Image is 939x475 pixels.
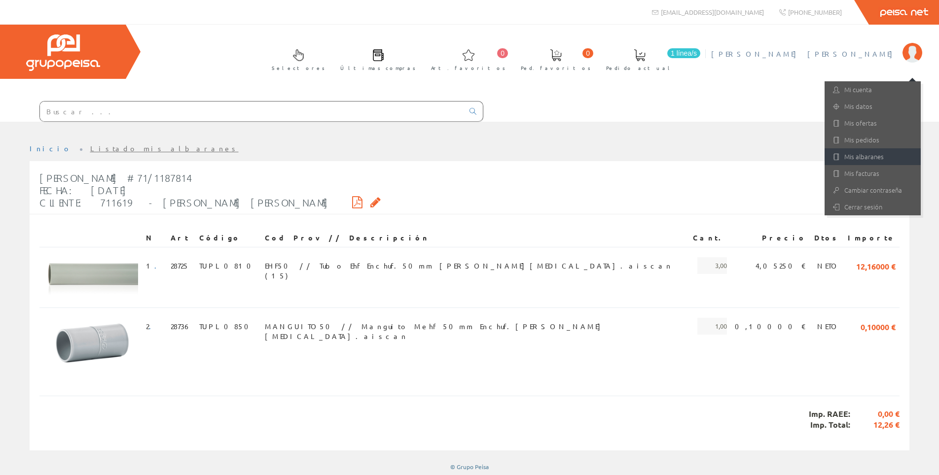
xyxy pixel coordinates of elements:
[272,63,325,73] span: Selectores
[689,229,731,247] th: Cant.
[146,257,163,274] span: 1
[825,81,921,98] a: Mi cuenta
[711,41,922,50] a: [PERSON_NAME] [PERSON_NAME]
[825,165,921,182] a: Mis facturas
[149,322,157,331] a: .
[199,318,254,335] span: TUPL0850
[265,318,685,335] span: MANGUITO50 // Manguito Mehf 50mm Enchuf.[PERSON_NAME][MEDICAL_DATA].aiscan
[43,257,138,298] img: Foto artículo (192x82.285714285714)
[861,318,896,335] span: 0,10000 €
[667,48,700,58] span: 1 línea/s
[825,182,921,199] a: Cambiar contraseña
[756,257,806,274] span: 4,05250 €
[817,257,840,274] span: NETO
[30,463,909,471] div: © Grupo Peisa
[844,229,900,247] th: Importe
[735,318,806,335] span: 0,10000 €
[825,115,921,132] a: Mis ofertas
[199,257,257,274] span: TUPL0810
[167,229,195,247] th: Art
[856,257,896,274] span: 12,16000 €
[810,229,844,247] th: Dtos
[825,199,921,215] a: Cerrar sesión
[697,257,727,274] span: 3,00
[43,318,138,372] img: Foto artículo (192x109.28571428571)
[370,199,381,205] i: Solicitar por email copia firmada
[171,257,189,274] span: 28725
[497,48,508,58] span: 0
[40,102,464,121] input: Buscar ...
[195,229,261,247] th: Código
[30,144,72,153] a: Inicio
[261,229,689,247] th: Cod Prov // Descripción
[850,408,900,420] span: 0,00 €
[817,318,840,335] span: NETO
[90,144,239,153] a: Listado mis albaranes
[788,8,842,16] span: [PHONE_NUMBER]
[850,419,900,431] span: 12,26 €
[825,148,921,165] a: Mis albaranes
[340,63,416,73] span: Últimas compras
[265,257,685,274] span: EHF50 // Tubo Ehf Enchuf.50mm [PERSON_NAME][MEDICAL_DATA].aiscan (15)
[39,172,328,208] span: [PERSON_NAME] #71/1187814 Fecha: [DATE] Cliente: 711619 - [PERSON_NAME] [PERSON_NAME]
[330,41,421,77] a: Últimas compras
[521,63,591,73] span: Ped. favoritos
[825,132,921,148] a: Mis pedidos
[431,63,506,73] span: Art. favoritos
[825,98,921,115] a: Mis datos
[661,8,764,16] span: [EMAIL_ADDRESS][DOMAIN_NAME]
[697,318,727,335] span: 1,00
[39,396,900,443] div: Imp. RAEE: Imp. Total:
[154,261,163,270] a: .
[352,199,362,205] i: Descargar PDF
[142,229,167,247] th: N
[26,34,100,71] img: Grupo Peisa
[582,48,593,58] span: 0
[711,49,898,59] span: [PERSON_NAME] [PERSON_NAME]
[731,229,810,247] th: Precio
[596,41,703,77] a: 1 línea/s Pedido actual
[171,318,191,335] span: 28736
[262,41,330,77] a: Selectores
[606,63,673,73] span: Pedido actual
[146,318,157,335] span: 2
